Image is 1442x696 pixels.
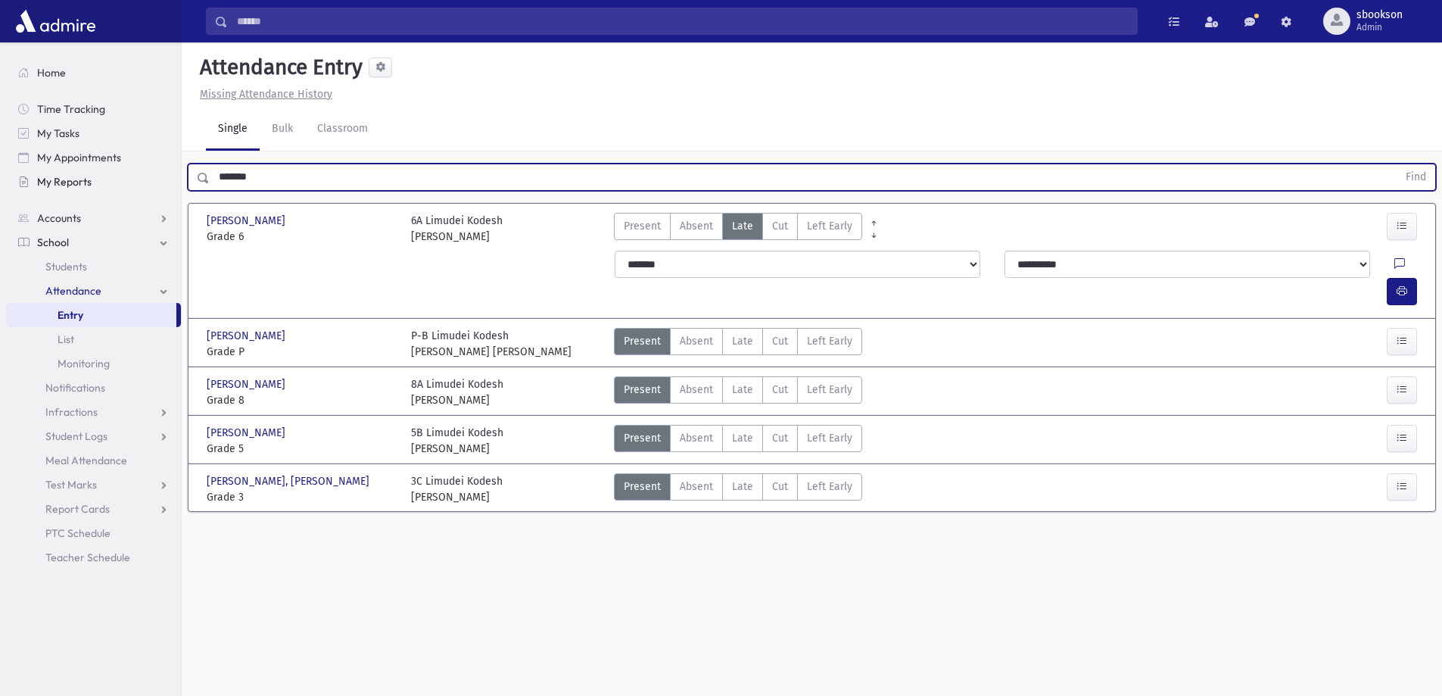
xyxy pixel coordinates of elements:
[207,229,396,245] span: Grade 6
[680,382,713,398] span: Absent
[624,479,661,495] span: Present
[6,424,181,448] a: Student Logs
[207,425,288,441] span: [PERSON_NAME]
[732,479,753,495] span: Late
[6,327,181,351] a: List
[411,473,503,505] div: 3C Limudei Kodesh [PERSON_NAME]
[624,333,661,349] span: Present
[45,551,130,564] span: Teacher Schedule
[614,473,862,505] div: AttTypes
[6,351,181,376] a: Monitoring
[807,382,852,398] span: Left Early
[207,489,396,505] span: Grade 3
[207,213,288,229] span: [PERSON_NAME]
[732,430,753,446] span: Late
[807,333,852,349] span: Left Early
[207,376,288,392] span: [PERSON_NAME]
[6,545,181,570] a: Teacher Schedule
[680,333,713,349] span: Absent
[45,429,107,443] span: Student Logs
[37,236,69,249] span: School
[194,55,363,80] h5: Attendance Entry
[6,97,181,121] a: Time Tracking
[6,230,181,254] a: School
[411,213,503,245] div: 6A Limudei Kodesh [PERSON_NAME]
[45,526,111,540] span: PTC Schedule
[6,448,181,473] a: Meal Attendance
[206,108,260,151] a: Single
[614,376,862,408] div: AttTypes
[37,175,92,189] span: My Reports
[6,61,181,85] a: Home
[732,218,753,234] span: Late
[207,441,396,457] span: Grade 5
[6,376,181,400] a: Notifications
[6,400,181,424] a: Infractions
[6,473,181,497] a: Test Marks
[200,88,332,101] u: Missing Attendance History
[45,260,87,273] span: Students
[207,328,288,344] span: [PERSON_NAME]
[45,502,110,516] span: Report Cards
[1356,9,1403,21] span: sbookson
[6,497,181,521] a: Report Cards
[58,308,83,322] span: Entry
[807,479,852,495] span: Left Early
[614,328,862,360] div: AttTypes
[807,218,852,234] span: Left Early
[772,382,788,398] span: Cut
[6,254,181,279] a: Students
[680,430,713,446] span: Absent
[624,218,661,234] span: Present
[6,121,181,145] a: My Tasks
[207,344,396,360] span: Grade P
[411,328,572,360] div: P-B Limudei Kodesh [PERSON_NAME] [PERSON_NAME]
[37,211,81,225] span: Accounts
[228,8,1137,35] input: Search
[411,425,503,457] div: 5B Limudei Kodesh [PERSON_NAME]
[614,425,862,457] div: AttTypes
[6,170,181,194] a: My Reports
[807,430,852,446] span: Left Early
[772,479,788,495] span: Cut
[45,284,101,298] span: Attendance
[732,333,753,349] span: Late
[772,333,788,349] span: Cut
[207,392,396,408] span: Grade 8
[37,126,79,140] span: My Tasks
[6,145,181,170] a: My Appointments
[45,381,105,395] span: Notifications
[260,108,305,151] a: Bulk
[772,218,788,234] span: Cut
[411,376,503,408] div: 8A Limudei Kodesh [PERSON_NAME]
[680,218,713,234] span: Absent
[6,279,181,303] a: Attendance
[58,332,74,346] span: List
[614,213,862,245] div: AttTypes
[624,430,661,446] span: Present
[6,303,176,327] a: Entry
[6,206,181,230] a: Accounts
[305,108,380,151] a: Classroom
[58,357,110,370] span: Monitoring
[45,478,97,492] span: Test Marks
[207,473,372,489] span: [PERSON_NAME], [PERSON_NAME]
[624,382,661,398] span: Present
[680,479,713,495] span: Absent
[37,66,66,80] span: Home
[1397,164,1435,190] button: Find
[6,521,181,545] a: PTC Schedule
[194,88,332,101] a: Missing Attendance History
[732,382,753,398] span: Late
[12,6,99,36] img: AdmirePro
[45,405,98,419] span: Infractions
[45,454,127,467] span: Meal Attendance
[37,151,121,164] span: My Appointments
[772,430,788,446] span: Cut
[1356,21,1403,33] span: Admin
[37,102,105,116] span: Time Tracking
